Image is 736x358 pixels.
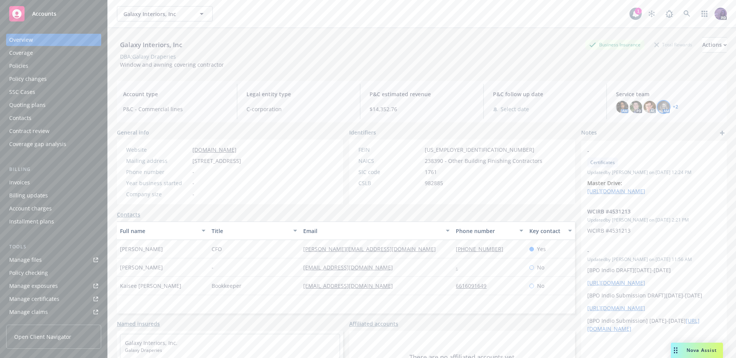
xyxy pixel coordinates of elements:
[358,157,422,165] div: NAICS
[349,320,398,328] a: Affiliated accounts
[9,280,58,292] div: Manage exposures
[9,112,31,124] div: Contacts
[651,40,696,49] div: Total Rewards
[537,245,546,253] span: Yes
[117,210,140,218] a: Contacts
[6,60,101,72] a: Policies
[9,267,48,279] div: Policy checking
[501,105,529,113] span: Select date
[687,347,717,353] span: Nova Assist
[9,254,42,266] div: Manage files
[14,333,71,341] span: Open Client Navigator
[673,105,678,109] a: +2
[662,6,677,21] a: Report a Bug
[587,227,631,234] span: WCIRB #4531213
[6,176,101,189] a: Invoices
[425,157,542,165] span: 238390 - Other Building Finishing Contractors
[657,101,670,113] img: photo
[6,34,101,46] a: Overview
[456,245,509,253] a: [PHONE_NUMBER]
[581,201,727,241] div: WCIRB #4531213Updatedby [PERSON_NAME] on [DATE] 2:21 PMWCIRB #4531213
[635,8,642,15] div: 1
[630,101,642,113] img: photo
[6,112,101,124] a: Contacts
[9,293,59,305] div: Manage certificates
[6,138,101,150] a: Coverage gap analysis
[209,222,300,240] button: Title
[585,40,644,49] div: Business Insurance
[587,279,645,286] a: [URL][DOMAIN_NAME]
[9,86,35,98] div: SSC Cases
[303,282,399,289] a: [EMAIL_ADDRESS][DOMAIN_NAME]
[587,291,721,299] p: [BPO Indio Submission DRAFT][DATE]-[DATE]
[300,222,453,240] button: Email
[192,146,237,153] a: [DOMAIN_NAME]
[192,179,194,187] span: -
[456,227,514,235] div: Phone number
[587,317,721,333] p: [BPO Indio Submission] [DATE]-[DATE]
[587,169,721,176] span: Updated by [PERSON_NAME] on [DATE] 12:24 PM
[123,90,228,98] span: Account type
[581,141,727,201] div: -CertificatesUpdatedby [PERSON_NAME] on [DATE] 12:24 PMMaster Drive: [URL][DOMAIN_NAME]
[120,263,163,271] span: [PERSON_NAME]
[212,227,289,235] div: Title
[9,47,33,59] div: Coverage
[303,227,441,235] div: Email
[125,347,335,354] span: Galaxy Draperies
[123,10,190,18] span: Galaxy Interiors, Inc
[644,6,659,21] a: Stop snowing
[537,282,544,290] span: No
[358,168,422,176] div: SIC code
[6,189,101,202] a: Billing updates
[212,263,214,271] span: -
[590,159,615,166] span: Certificates
[679,6,695,21] a: Search
[9,306,48,318] div: Manage claims
[32,11,56,17] span: Accounts
[671,343,723,358] button: Nova Assist
[718,128,727,138] a: add
[6,202,101,215] a: Account charges
[6,86,101,98] a: SSC Cases
[246,90,351,98] span: Legal entity type
[456,264,464,271] a: -
[120,61,224,68] span: Window and awning covering contractor
[6,293,101,305] a: Manage certificates
[456,282,493,289] a: 6616091649
[303,264,399,271] a: [EMAIL_ADDRESS][DOMAIN_NAME]
[126,168,189,176] div: Phone number
[123,105,228,113] span: P&C - Commercial lines
[126,190,189,198] div: Company size
[425,146,534,154] span: [US_EMPLOYER_IDENTIFICATION_NUMBER]
[6,47,101,59] a: Coverage
[644,101,656,113] img: photo
[581,128,597,138] span: Notes
[126,157,189,165] div: Mailing address
[117,40,185,50] div: Galaxy Interiors, Inc
[537,263,544,271] span: No
[349,128,376,136] span: Identifiers
[6,254,101,266] a: Manage files
[9,34,33,46] div: Overview
[9,73,47,85] div: Policy changes
[9,99,46,111] div: Quoting plans
[587,247,701,255] span: -
[370,90,474,98] span: P&C estimated revenue
[526,222,575,240] button: Key contact
[370,105,474,113] span: $14,352.76
[6,215,101,228] a: Installment plans
[425,179,443,187] span: 982885
[9,189,48,202] div: Billing updates
[192,190,194,198] span: -
[616,101,628,113] img: photo
[587,266,721,274] p: [BPO Indio DRAFT][DATE]-[DATE]
[9,138,66,150] div: Coverage gap analysis
[9,202,52,215] div: Account charges
[616,90,721,98] span: Service team
[117,128,149,136] span: General info
[6,125,101,137] a: Contract review
[6,280,101,292] a: Manage exposures
[358,179,422,187] div: CSLB
[6,73,101,85] a: Policy changes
